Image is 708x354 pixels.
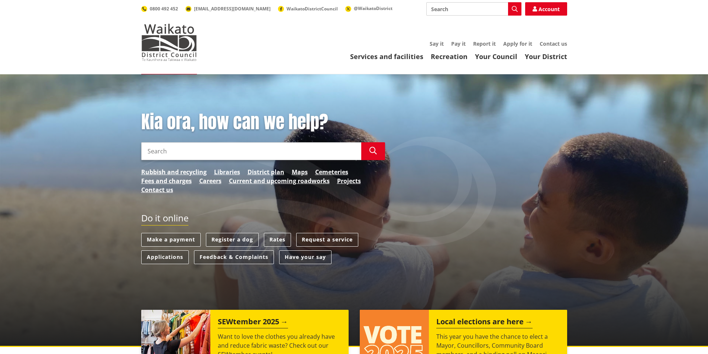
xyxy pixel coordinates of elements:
[141,6,178,12] a: 0800 492 452
[473,40,496,47] a: Report it
[218,317,288,328] h2: SEWtember 2025
[426,2,521,16] input: Search input
[185,6,271,12] a: [EMAIL_ADDRESS][DOMAIN_NAME]
[475,52,517,61] a: Your Council
[141,142,361,160] input: Search input
[199,176,222,185] a: Careers
[150,6,178,12] span: 0800 492 452
[436,317,533,328] h2: Local elections are here
[287,6,338,12] span: WaikatoDistrictCouncil
[525,52,567,61] a: Your District
[345,5,392,12] a: @WaikatoDistrict
[194,250,274,264] a: Feedback & Complaints
[248,168,284,176] a: District plan
[229,176,330,185] a: Current and upcoming roadworks
[194,6,271,12] span: [EMAIL_ADDRESS][DOMAIN_NAME]
[141,250,189,264] a: Applications
[503,40,532,47] a: Apply for it
[278,6,338,12] a: WaikatoDistrictCouncil
[315,168,348,176] a: Cemeteries
[141,233,201,247] a: Make a payment
[540,40,567,47] a: Contact us
[214,168,240,176] a: Libraries
[264,233,291,247] a: Rates
[141,176,192,185] a: Fees and charges
[141,213,188,226] h2: Do it online
[354,5,392,12] span: @WaikatoDistrict
[350,52,423,61] a: Services and facilities
[279,250,332,264] a: Have your say
[206,233,259,247] a: Register a dog
[430,40,444,47] a: Say it
[451,40,466,47] a: Pay it
[292,168,308,176] a: Maps
[431,52,468,61] a: Recreation
[141,185,173,194] a: Contact us
[337,176,361,185] a: Projects
[525,2,567,16] a: Account
[141,111,385,133] h1: Kia ora, how can we help?
[141,168,207,176] a: Rubbish and recycling
[141,24,197,61] img: Waikato District Council - Te Kaunihera aa Takiwaa o Waikato
[296,233,358,247] a: Request a service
